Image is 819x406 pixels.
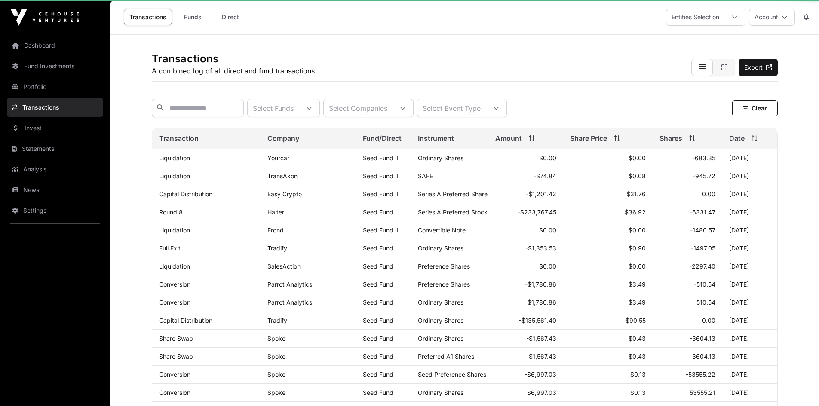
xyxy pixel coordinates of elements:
a: Tradify [267,244,287,252]
a: Transactions [124,9,172,25]
a: Seed Fund II [363,154,399,162]
span: 510.54 [696,299,715,306]
h1: Transactions [152,52,317,66]
td: -$6,997.03 [488,366,563,384]
span: $36.92 [625,208,646,216]
td: -$1,201.42 [488,185,563,203]
span: $0.90 [629,244,646,252]
td: -$74.84 [488,167,563,185]
td: $6,997.03 [488,384,563,402]
a: Yourcar [267,154,289,162]
a: Portfolio [7,77,103,96]
span: Ordinary Shares [418,317,463,324]
a: Liquidation [159,154,190,162]
span: Preference Shares [418,281,470,288]
td: $0.00 [488,149,563,167]
a: Halter [267,208,284,216]
td: [DATE] [722,366,777,384]
span: -53555.22 [686,371,715,378]
span: $3.49 [629,299,646,306]
td: $0.00 [488,221,563,239]
div: Select Companies [324,99,393,117]
span: Date [729,133,745,143]
span: SAFE [418,172,433,180]
span: Company [267,133,299,143]
a: News [7,180,103,199]
td: [DATE] [722,348,777,366]
span: Ordinary Shares [418,154,463,162]
a: Tradify [267,317,287,324]
span: Ordinary Shares [418,389,463,396]
a: Round 8 [159,208,183,216]
span: Seed Preference Shares [418,371,486,378]
span: -6331.47 [690,208,715,216]
td: [DATE] [722,330,777,348]
a: Spoke [267,335,285,342]
a: Share Swap [159,353,193,360]
img: Icehouse Ventures Logo [10,9,79,26]
span: Share Price [570,133,607,143]
td: [DATE] [722,293,777,311]
span: Ordinary Shares [418,299,463,306]
span: -945.72 [693,172,715,180]
a: Transactions [7,98,103,117]
td: [DATE] [722,221,777,239]
div: Entities Selection [666,9,724,25]
span: Shares [659,133,682,143]
span: $0.08 [629,172,646,180]
a: SalesAction [267,263,301,270]
a: Invest [7,119,103,137]
td: -$233,767.45 [488,203,563,221]
span: $0.00 [629,226,646,234]
span: 3604.13 [692,353,715,360]
iframe: Chat Widget [776,365,819,406]
span: $0.00 [629,263,646,270]
td: $1,780.86 [488,293,563,311]
span: Preferred A1 Shares [418,353,474,360]
span: -683.35 [692,154,715,162]
span: Ordinary Shares [418,335,463,342]
a: Seed Fund I [363,371,397,378]
span: $0.13 [630,389,646,396]
span: Amount [495,133,522,143]
span: Transaction [159,133,199,143]
td: [DATE] [722,275,777,293]
span: 0.00 [702,190,715,198]
a: Liquidation [159,172,190,180]
a: Seed Fund I [363,263,397,270]
a: Seed Fund II [363,226,399,234]
a: Conversion [159,389,190,396]
span: -2297.40 [689,263,715,270]
a: Seed Fund I [363,335,397,342]
td: -$1,780.86 [488,275,563,293]
span: $0.43 [629,335,646,342]
span: -1480.57 [690,226,715,234]
span: $0.13 [630,371,646,378]
span: -510.54 [694,281,715,288]
a: Liquidation [159,226,190,234]
a: Parrot Analytics [267,281,312,288]
td: $1,567.43 [488,348,563,366]
span: $90.55 [626,317,646,324]
a: Fund Investments [7,57,103,76]
a: Export [739,59,778,76]
span: $0.43 [629,353,646,360]
td: [DATE] [722,167,777,185]
a: Seed Fund I [363,353,397,360]
a: Frond [267,226,284,234]
span: -3604.13 [690,335,715,342]
a: Analysis [7,160,103,179]
span: Series A Preferred Share [418,190,488,198]
td: [DATE] [722,203,777,221]
td: [DATE] [722,239,777,257]
td: [DATE] [722,384,777,402]
span: 53555.21 [690,389,715,396]
a: Spoke [267,371,285,378]
span: $0.00 [629,154,646,162]
a: Parrot Analytics [267,299,312,306]
a: Spoke [267,389,285,396]
td: -$135,561.40 [488,311,563,330]
span: $31.76 [626,190,646,198]
a: Seed Fund II [363,172,399,180]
